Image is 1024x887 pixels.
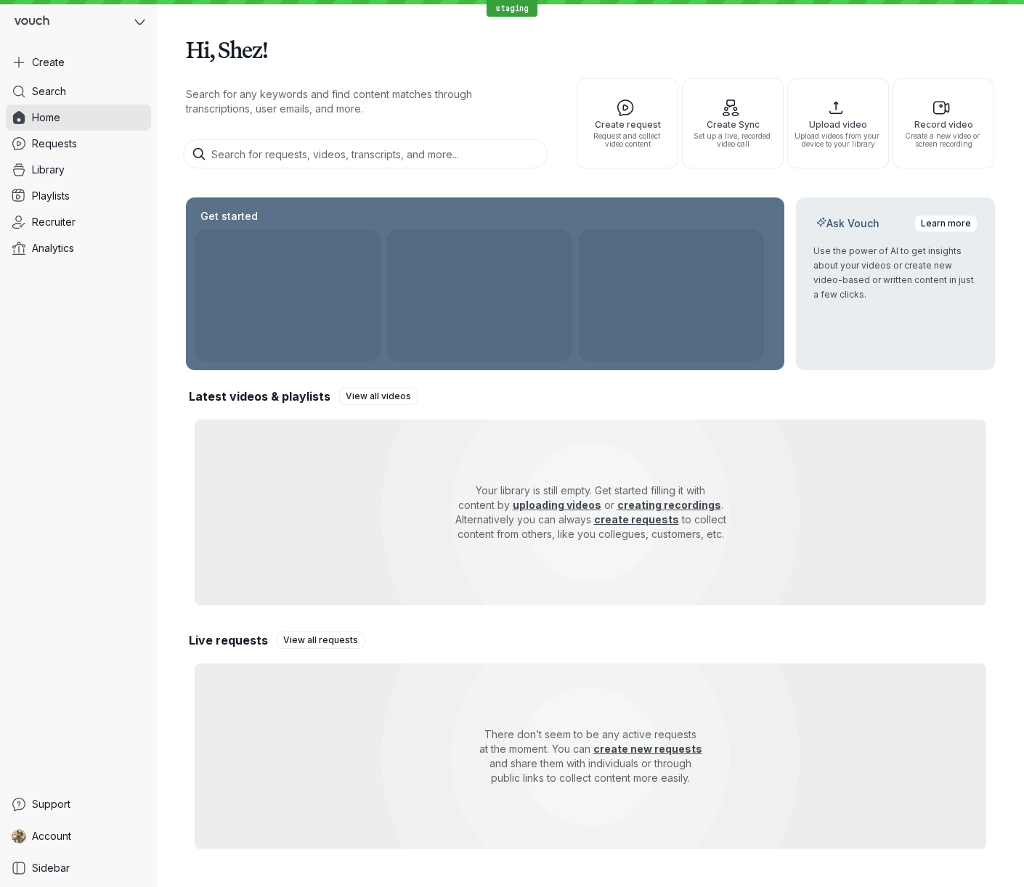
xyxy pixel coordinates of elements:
[6,105,151,131] a: Home
[682,78,784,168] button: Create SyncSet up a live, recorded video call
[339,388,418,405] a: View all videos
[6,157,151,183] a: Library
[6,131,151,157] a: Requests
[32,241,74,256] span: Analytics
[183,139,548,168] input: Search for requests, videos, transcripts, and more...
[921,216,971,231] span: Learn more
[577,78,678,168] button: Create requestRequest and collect video content
[688,120,777,129] span: Create Sync
[32,829,71,843] span: Account
[6,209,151,235] a: Recruiter
[6,78,151,105] a: Search
[513,499,601,511] a: uploading videos
[189,632,268,648] h2: Live requests
[6,791,151,817] a: Support
[12,829,26,843] img: Shez Katrak avatar
[6,49,151,75] button: Create
[787,78,889,168] button: Upload videoUpload videos from your device to your library
[346,389,411,404] span: View all videos
[277,631,365,649] a: View all requests
[434,716,747,797] p: There don’t seem to be any active requests at the moment. You can and share them with individuals...
[283,633,358,647] span: View all requests
[32,55,65,70] span: Create
[32,110,60,125] span: Home
[32,797,70,812] span: Support
[434,472,747,553] p: Your library is still empty. Get started filling it with content by or . Alternatively you can al...
[189,388,330,404] h2: Latest videos & playlists
[6,823,151,849] a: Shez Katrak avatarAccount
[32,84,66,99] span: Search
[794,120,882,129] span: Upload video
[198,209,261,224] h2: Get started
[32,136,77,151] span: Requests
[6,183,151,209] a: Playlists
[583,132,672,148] span: Request and collect video content
[6,855,151,881] a: Sidebar
[583,120,672,129] span: Create request
[914,215,978,232] a: Learn more
[186,87,535,116] p: Search for any keywords and find content matches through transcriptions, user emails, and more.
[6,235,151,261] a: Analytics
[688,132,777,148] span: Set up a live, recorded video call
[593,743,702,755] a: create new requests
[32,215,76,229] span: Recruiter
[794,132,882,148] span: Upload videos from your device to your library
[813,244,978,302] p: Use the power of AI to get insights about your videos or create new video-based or written conten...
[893,78,994,168] button: Record videoCreate a new video or screen recording
[32,163,65,177] span: Library
[32,861,70,875] span: Sidebar
[899,132,988,148] span: Create a new video or screen recording
[186,29,995,70] h1: Hi, Shez!
[594,513,679,526] a: create requests
[813,216,882,231] h2: Ask Vouch
[32,189,70,203] span: Playlists
[899,120,988,129] span: Record video
[617,499,721,511] a: creating recordings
